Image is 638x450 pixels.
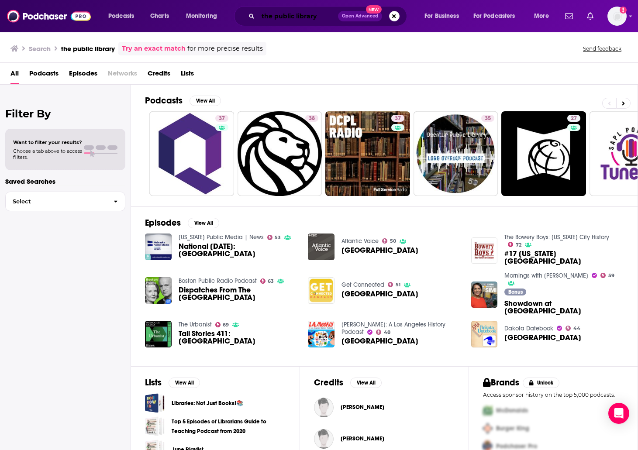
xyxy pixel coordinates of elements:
button: open menu [102,9,145,23]
button: Send feedback [580,45,624,52]
span: Podcasts [108,10,134,22]
span: Showdown at [GEOGRAPHIC_DATA] [504,300,624,315]
a: Showdown at Coquitlam Public Library [504,300,624,315]
span: Charts [150,10,169,22]
h2: Brands [483,377,519,388]
a: 27 [501,111,586,196]
span: 44 [573,326,580,330]
span: Select [6,199,107,204]
a: All [10,66,19,84]
a: 59 [600,273,614,278]
span: 50 [390,239,396,243]
svg: Add a profile image [620,7,627,14]
span: [PERSON_NAME] [341,404,384,411]
a: 38 [305,115,318,122]
span: 69 [223,323,229,327]
a: 35 [414,111,498,196]
a: Boston Public Radio Podcast [179,277,257,285]
p: Saved Searches [5,177,125,185]
span: 59 [608,274,614,278]
a: Halifax Public Library [308,234,335,260]
span: More [534,10,549,22]
span: Logged in as sarahhallprinc [607,7,627,26]
a: Dominique Jean-Louis [341,435,384,442]
img: Podchaser - Follow, Share and Rate Podcasts [7,8,91,24]
a: 53 [267,235,281,240]
a: 27 [567,115,580,122]
span: 37 [219,114,225,123]
a: Charts [145,9,174,23]
span: Monitoring [186,10,217,22]
h2: Credits [314,377,343,388]
a: #17 New York Public Library [471,237,498,264]
a: Nebraska Public Media | News [179,234,264,241]
img: Fargo Public Library [471,321,498,347]
div: Open Intercom Messenger [608,403,629,424]
h3: Search [29,45,51,53]
span: [GEOGRAPHIC_DATA] [504,334,581,341]
a: 37 [215,115,228,122]
span: Bonus [508,289,523,295]
span: Top 5 Episodes of Librarians Guide to Teaching Podcast from 2020 [145,416,165,436]
button: Select [5,192,125,211]
img: Second Pro Logo [479,419,496,437]
a: Dispatches From The Boston Public Library [145,277,172,304]
a: Queens Public Library [308,277,335,304]
a: Show notifications dropdown [562,9,576,24]
a: PodcastsView All [145,95,221,106]
h2: Lists [145,377,162,388]
span: Lists [181,66,194,84]
a: Tall Stories 411: AlUla Public Library [145,321,172,347]
span: 51 [396,283,400,287]
button: View All [190,96,221,106]
span: 72 [516,243,521,247]
span: For Podcasters [473,10,515,22]
h2: Podcasts [145,95,183,106]
span: 38 [309,114,315,123]
button: View All [188,218,219,228]
button: open menu [418,9,470,23]
a: 37 [149,111,234,196]
input: Search podcasts, credits, & more... [258,9,338,23]
img: User Profile [607,7,627,26]
a: ListsView All [145,377,200,388]
a: Mornings with Simi [504,272,588,279]
h2: Filter By [5,107,125,120]
span: Tall Stories 411: [GEOGRAPHIC_DATA] [179,330,298,345]
a: Halifax Public Library [341,247,418,254]
a: Libraries: Not Just Books!📚 [172,398,243,408]
a: EpisodesView All [145,217,219,228]
button: View All [350,378,382,388]
a: Atlantic Voice [341,237,379,245]
span: Networks [108,66,137,84]
span: [PERSON_NAME] [341,435,384,442]
span: [GEOGRAPHIC_DATA] [341,247,418,254]
span: Burger King [496,425,529,432]
h3: the public library [61,45,115,53]
a: 37 [325,111,410,196]
button: Show profile menu [607,7,627,26]
img: Jessica Kiebler [314,398,334,417]
a: Dispatches From The Boston Public Library [179,286,298,301]
img: Showdown at Coquitlam Public Library [471,282,498,308]
a: 63 [260,278,274,284]
img: National Library Week: Omaha Public Library [145,234,172,260]
span: Libraries: Not Just Books!📚 [145,393,165,413]
a: 37 [391,115,404,122]
a: The Urbanist [179,321,212,328]
a: Los Angeles Public Library [308,321,335,347]
button: open menu [528,9,560,23]
span: Credits [148,66,170,84]
span: For Business [424,10,459,22]
button: Open AdvancedNew [338,11,382,21]
a: Episodes [69,66,97,84]
img: Dominique Jean-Louis [314,429,334,449]
a: Dakota Datebook [504,325,553,332]
a: 72 [508,242,521,247]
